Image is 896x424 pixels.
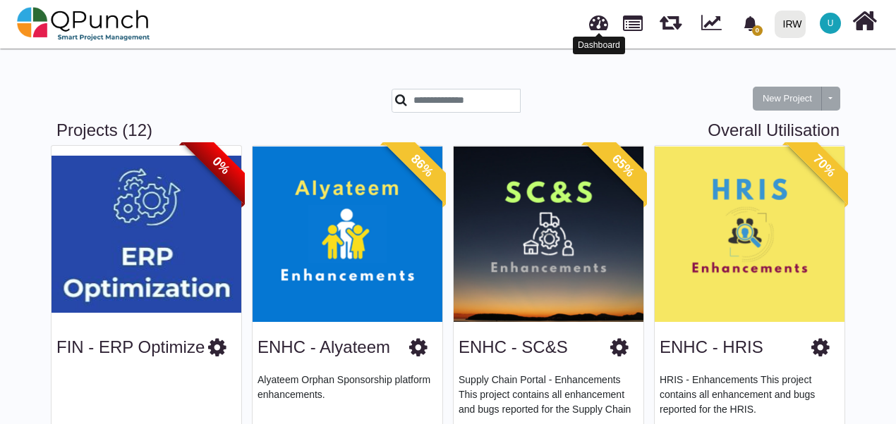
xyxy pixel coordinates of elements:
[584,127,662,205] span: 65%
[623,9,643,31] span: Projects
[738,11,763,36] div: Notification
[783,12,802,37] div: IRW
[660,337,763,358] h3: ENHC - HRIS
[258,337,390,358] h3: ENHC - Alyateem
[258,373,437,415] p: Alyateem Orphan Sponsorship platform enhancements.
[660,7,682,30] span: Releases
[753,87,822,111] button: New Project
[459,373,638,415] p: Supply Chain Portal - Enhancements This project contains all enhancement and bugs reported for th...
[56,120,840,141] h3: Projects (12)
[182,127,260,205] span: 0%
[56,337,205,356] a: FIN - ERP Optimize
[811,1,849,46] a: U
[459,337,568,356] a: ENHC - SC&S
[743,16,758,31] svg: bell fill
[820,13,841,34] span: Usman.ali
[660,337,763,356] a: ENHC - HRIS
[56,337,205,358] h3: FIN - ERP Optimize
[383,127,461,205] span: 86%
[694,1,734,47] div: Dynamic Report
[852,8,877,35] i: Home
[828,19,834,27] span: U
[708,120,840,141] a: Overall Utilisation
[660,373,840,415] p: HRIS - Enhancements This project contains all enhancement and bugs reported for the HRIS.
[768,1,811,47] a: IRW
[785,127,864,205] span: 70%
[459,337,568,358] h3: ENHC - SC&S
[734,1,769,45] a: bell fill0
[752,25,763,36] span: 0
[17,3,150,45] img: qpunch-sp.fa6292f.png
[573,37,625,54] div: Dashboard
[258,337,390,356] a: ENHC - Alyateem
